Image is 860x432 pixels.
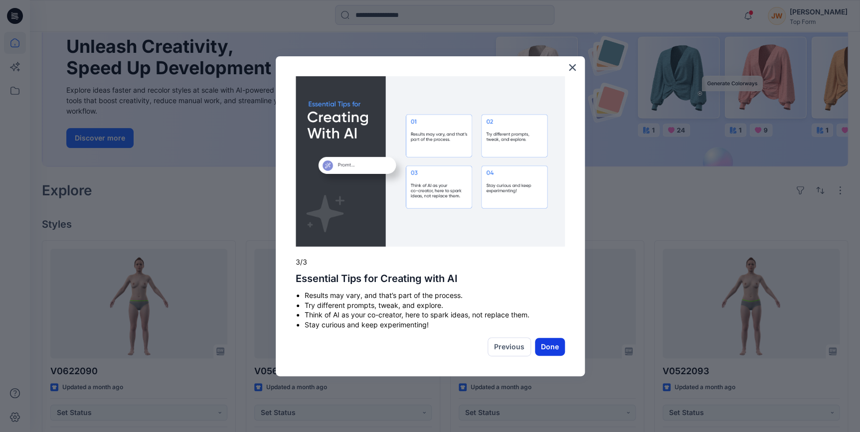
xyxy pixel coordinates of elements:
p: 3/3 [296,257,565,267]
button: Previous [488,337,531,356]
h2: Essential Tips for Creating with AI [296,273,565,285]
li: Results may vary, and that’s part of the process. [305,290,565,300]
button: Close [568,59,577,75]
li: Stay curious and keep experimenting! [305,320,565,330]
li: Think of AI as your co-creator, here to spark ideas, not replace them. [305,310,565,320]
button: Done [535,338,565,356]
li: Try different prompts, tweak, and explore. [305,300,565,310]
